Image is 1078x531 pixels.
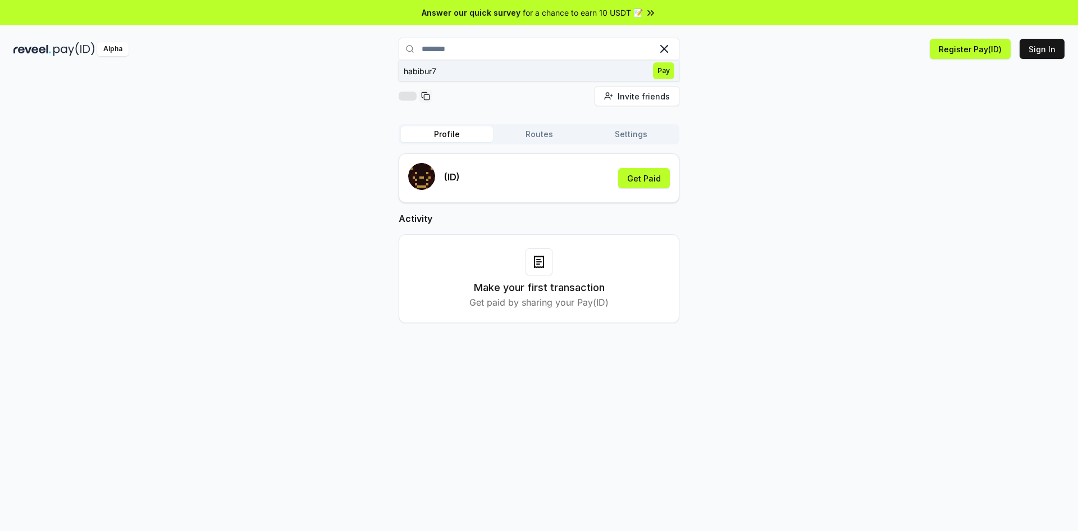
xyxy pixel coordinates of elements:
button: Settings [585,126,677,142]
button: Get Paid [618,168,670,188]
p: (ID) [444,170,460,184]
span: for a chance to earn 10 USDT 📝 [523,7,643,19]
button: Invite friends [595,86,679,106]
img: reveel_dark [13,42,51,56]
div: Alpha [97,42,129,56]
button: Register Pay(ID) [930,39,1011,59]
div: habibur7 [404,65,436,77]
button: Profile [401,126,493,142]
p: Get paid by sharing your Pay(ID) [469,296,609,309]
h2: Activity [399,212,679,225]
button: Routes [493,126,585,142]
span: Answer our quick survey [422,7,520,19]
button: Sign In [1020,39,1065,59]
h3: Make your first transaction [474,280,605,296]
span: Invite friends [618,90,670,102]
button: habibur7Pay [399,61,679,81]
span: Pay [653,62,674,79]
img: pay_id [53,42,95,56]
